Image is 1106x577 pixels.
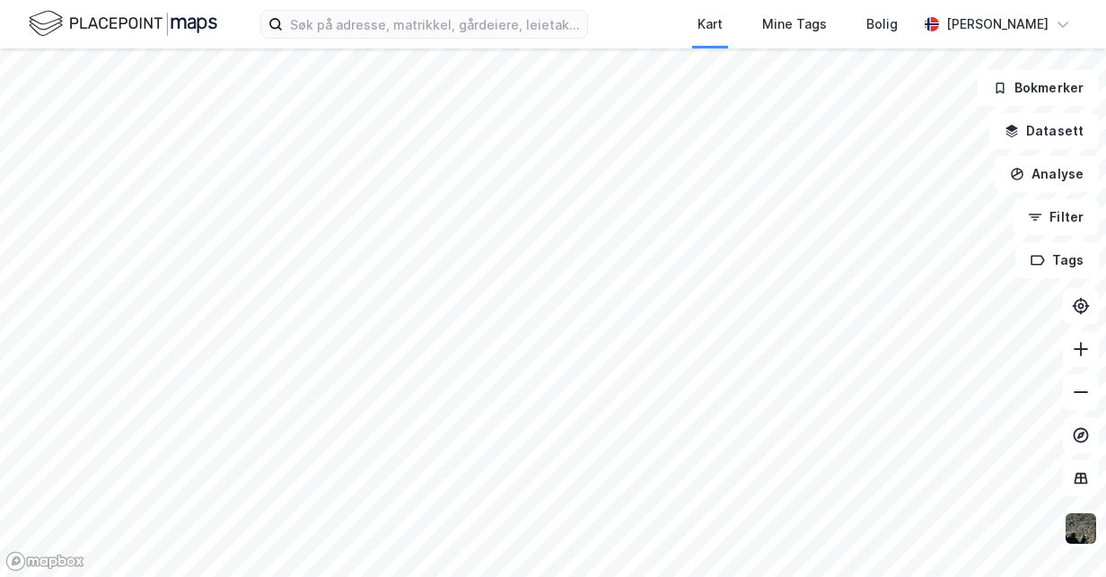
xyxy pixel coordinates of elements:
[1016,491,1106,577] iframe: Chat Widget
[946,13,1049,35] div: [PERSON_NAME]
[283,11,587,38] input: Søk på adresse, matrikkel, gårdeiere, leietakere eller personer
[29,8,217,39] img: logo.f888ab2527a4732fd821a326f86c7f29.svg
[762,13,827,35] div: Mine Tags
[698,13,723,35] div: Kart
[866,13,898,35] div: Bolig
